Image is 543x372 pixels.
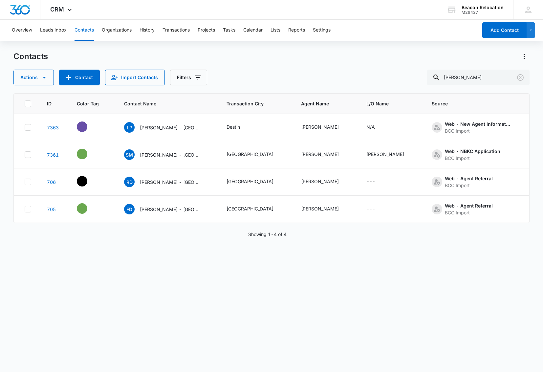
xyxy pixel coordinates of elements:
[227,123,252,131] div: Transaction City - Destin - Select to Edit Field
[77,121,99,132] div: - - Select to Edit Field
[198,20,215,41] button: Projects
[163,20,190,41] button: Transactions
[223,20,235,41] button: Tasks
[301,100,351,107] span: Agent Name
[124,149,135,160] span: SM
[140,151,199,158] p: [PERSON_NAME] - [GEOGRAPHIC_DATA]
[432,120,522,134] div: Source - [object Object] - Select to Edit Field
[271,20,280,41] button: Lists
[13,70,54,85] button: Actions
[445,148,500,155] div: Web - NBKC Application
[227,100,285,107] span: Transaction City
[432,100,513,107] span: Source
[313,20,331,41] button: Settings
[47,207,56,212] a: Navigate to contact details page for Frank Dellisanti - FL
[227,151,285,159] div: Transaction City - Niceville - Select to Edit Field
[170,70,207,85] button: Filters
[50,6,64,13] span: CRM
[366,178,387,186] div: L/O Name - - Select to Edit Field
[140,124,199,131] p: [PERSON_NAME] - [GEOGRAPHIC_DATA], [GEOGRAPHIC_DATA]
[77,100,99,107] span: Color Tag
[124,122,135,133] span: LP
[124,149,211,160] div: Contact Name - Shyam Menon - FL - Select to Edit Field
[301,123,339,130] div: [PERSON_NAME]
[227,205,285,213] div: Transaction City - Port St Lucie - Select to Edit Field
[366,205,387,213] div: L/O Name - - Select to Edit Field
[432,148,512,162] div: Source - [object Object] - Select to Edit Field
[301,151,339,158] div: [PERSON_NAME]
[445,175,493,182] div: Web - Agent Referral
[40,20,67,41] button: Leads Inbox
[445,182,493,189] div: BCC Import
[47,179,56,185] a: Navigate to contact details page for Richard Dellisanti - FL
[445,209,493,216] div: BCC Import
[59,70,100,85] button: Add Contact
[366,100,416,107] span: L/O Name
[47,152,59,158] a: Navigate to contact details page for Shyam Menon - FL
[301,205,339,212] div: [PERSON_NAME]
[47,100,52,107] span: ID
[227,151,273,158] div: [GEOGRAPHIC_DATA]
[77,203,99,214] div: - - Select to Edit Field
[12,20,32,41] button: Overview
[227,123,240,130] div: Destin
[124,177,211,187] div: Contact Name - Richard Dellisanti - FL - Select to Edit Field
[102,20,132,41] button: Organizations
[47,125,59,130] a: Navigate to contact details page for Lana Parks - Destin, FL
[105,70,165,85] button: Import Contacts
[301,178,339,185] div: [PERSON_NAME]
[366,123,375,130] div: N/A
[432,202,505,216] div: Source - [object Object] - Select to Edit Field
[366,123,387,131] div: L/O Name - N/A - Select to Edit Field
[124,204,135,214] span: FD
[75,20,94,41] button: Contacts
[366,151,416,159] div: L/O Name - Heath Snider - Select to Edit Field
[140,206,199,213] p: [PERSON_NAME] - [GEOGRAPHIC_DATA]
[462,5,504,10] div: account name
[301,151,351,159] div: Agent Name - Lana Parks - Select to Edit Field
[445,155,500,162] div: BCC Import
[227,178,285,186] div: Transaction City - Port St Lucie - Select to Edit Field
[140,179,199,186] p: [PERSON_NAME] - [GEOGRAPHIC_DATA]
[124,100,201,107] span: Contact Name
[427,70,530,85] input: Search Contacts
[77,149,99,159] div: - - Select to Edit Field
[432,175,505,189] div: Source - [object Object] - Select to Edit Field
[288,20,305,41] button: Reports
[227,205,273,212] div: [GEOGRAPHIC_DATA]
[445,120,510,127] div: Web - New Agent Information
[13,52,48,61] h1: Contacts
[301,123,351,131] div: Agent Name - Lana Parks - Select to Edit Field
[301,205,351,213] div: Agent Name - Joe Capra - Select to Edit Field
[77,176,99,186] div: - - Select to Edit Field
[366,178,375,186] div: ---
[482,22,527,38] button: Add Contact
[140,20,155,41] button: History
[445,202,493,209] div: Web - Agent Referral
[301,178,351,186] div: Agent Name - Kerry O'Donoghue - Select to Edit Field
[124,204,211,214] div: Contact Name - Frank Dellisanti - FL - Select to Edit Field
[366,151,404,158] div: [PERSON_NAME]
[248,231,287,238] p: Showing 1-4 of 4
[515,72,526,83] button: Clear
[445,127,510,134] div: BCC Import
[124,177,135,187] span: RD
[519,51,530,62] button: Actions
[243,20,263,41] button: Calendar
[124,122,211,133] div: Contact Name - Lana Parks - Destin, FL - Select to Edit Field
[366,205,375,213] div: ---
[227,178,273,185] div: [GEOGRAPHIC_DATA]
[462,10,504,15] div: account id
